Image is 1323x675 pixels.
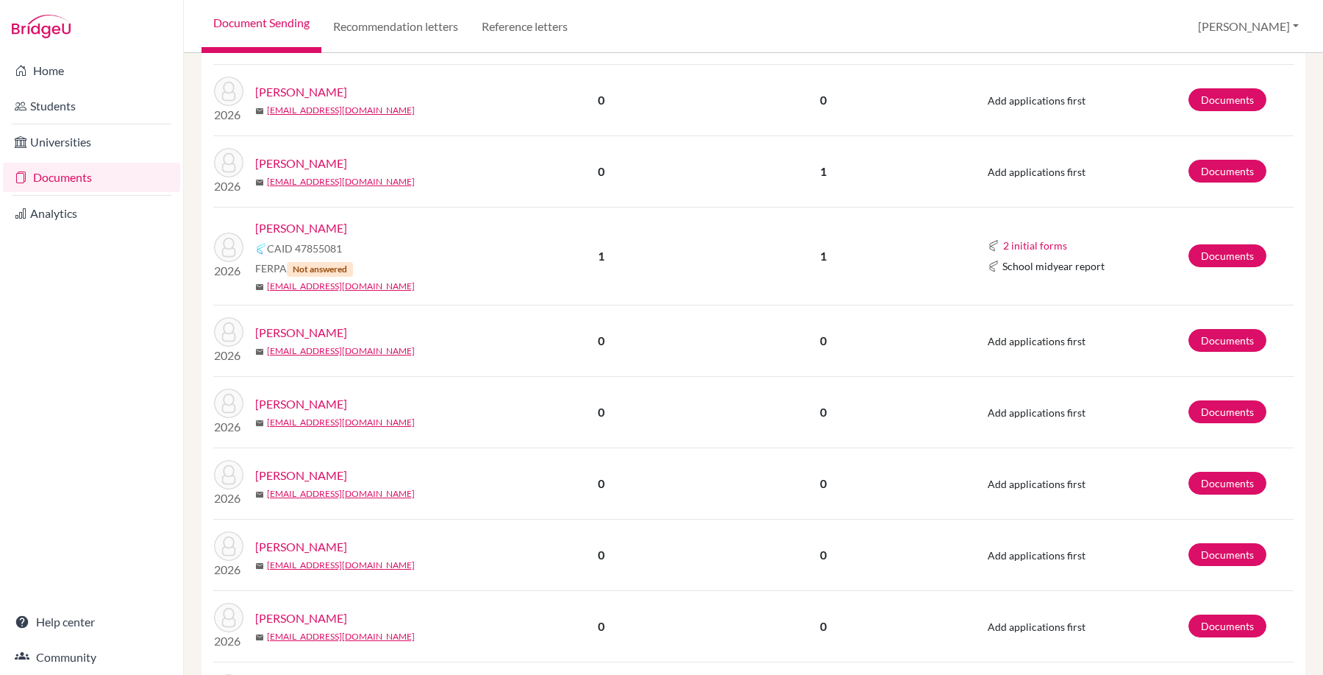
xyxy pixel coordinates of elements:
span: Add applications first [988,406,1085,419]
a: [PERSON_NAME] [255,219,347,237]
b: 0 [598,476,605,490]
span: School midyear report [1002,258,1105,274]
p: 2026 [214,177,243,195]
img: Mardin, Tolga [214,531,243,561]
span: Add applications first [988,166,1085,178]
img: Common App logo [988,240,999,252]
p: 2026 [214,106,243,124]
img: Katz, Harper [214,389,243,418]
a: Community [3,643,180,672]
p: 2026 [214,418,243,436]
span: mail [255,283,264,291]
span: Add applications first [988,335,1085,347]
a: Documents [1188,88,1266,111]
img: Harandi, Teymour [214,148,243,177]
p: 0 [696,618,952,635]
a: Universities [3,127,180,157]
a: Documents [1188,329,1266,352]
a: [EMAIL_ADDRESS][DOMAIN_NAME] [267,416,415,429]
img: Hill, Thomas [214,233,243,262]
a: Documents [1188,244,1266,267]
p: 0 [696,475,952,492]
a: [EMAIL_ADDRESS][DOMAIN_NAME] [267,487,415,501]
b: 0 [598,619,605,633]
button: [PERSON_NAME] [1191,13,1305,40]
a: [PERSON_NAME] [255,155,347,172]
img: Martin, Theo [214,603,243,632]
b: 0 [598,405,605,419]
img: Common App logo [255,243,267,255]
a: [PERSON_NAME] [255,467,347,484]
a: [PERSON_NAME] [255,324,347,342]
span: mail [255,490,264,499]
p: 2026 [214,490,243,507]
a: [EMAIL_ADDRESS][DOMAIN_NAME] [267,175,415,188]
p: 0 [696,332,952,350]
span: mail [255,347,264,356]
a: Students [3,91,180,121]
a: [EMAIL_ADDRESS][DOMAIN_NAME] [267,559,415,572]
p: 2026 [214,632,243,650]
img: Bridge-U [12,15,71,38]
a: [EMAIL_ADDRESS][DOMAIN_NAME] [267,104,415,117]
a: [PERSON_NAME] [255,609,347,627]
p: 1 [696,163,952,180]
a: Documents [1188,615,1266,637]
span: mail [255,178,264,187]
span: Add applications first [988,549,1085,562]
b: 0 [598,333,605,347]
p: 1 [696,247,952,265]
span: Add applications first [988,478,1085,490]
span: mail [255,107,264,116]
span: FERPA [255,261,353,277]
button: 2 initial forms [1002,237,1068,254]
img: Gurdjian, Gabriel [214,77,243,106]
a: [EMAIL_ADDRESS][DOMAIN_NAME] [267,280,415,293]
a: Analytics [3,199,180,228]
p: 0 [696,403,952,421]
p: 2026 [214,347,243,364]
p: 2026 [214,561,243,579]
span: mail [255,633,264,642]
p: 2026 [214,262,243,280]
img: Joseph, Zachary [214,317,243,347]
img: Common App logo [988,261,999,272]
b: 0 [598,93,605,107]
a: [PERSON_NAME] [255,83,347,101]
span: mail [255,562,264,570]
a: Documents [1188,160,1266,183]
a: Documents [1188,400,1266,423]
img: Kirchner, Felix [214,460,243,490]
span: CAID 47855081 [267,241,342,256]
span: Add applications first [988,621,1085,633]
span: Add applications first [988,94,1085,107]
a: [PERSON_NAME] [255,395,347,413]
a: [EMAIL_ADDRESS][DOMAIN_NAME] [267,630,415,643]
a: Documents [3,163,180,192]
span: Not answered [287,262,353,277]
span: mail [255,419,264,428]
p: 0 [696,91,952,109]
b: 1 [598,249,605,263]
b: 0 [598,548,605,562]
a: Home [3,56,180,85]
a: Documents [1188,543,1266,566]
a: Documents [1188,472,1266,495]
p: 0 [696,546,952,564]
a: [EMAIL_ADDRESS][DOMAIN_NAME] [267,344,415,358]
a: [PERSON_NAME] [255,538,347,556]
b: 0 [598,164,605,178]
a: Help center [3,607,180,637]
